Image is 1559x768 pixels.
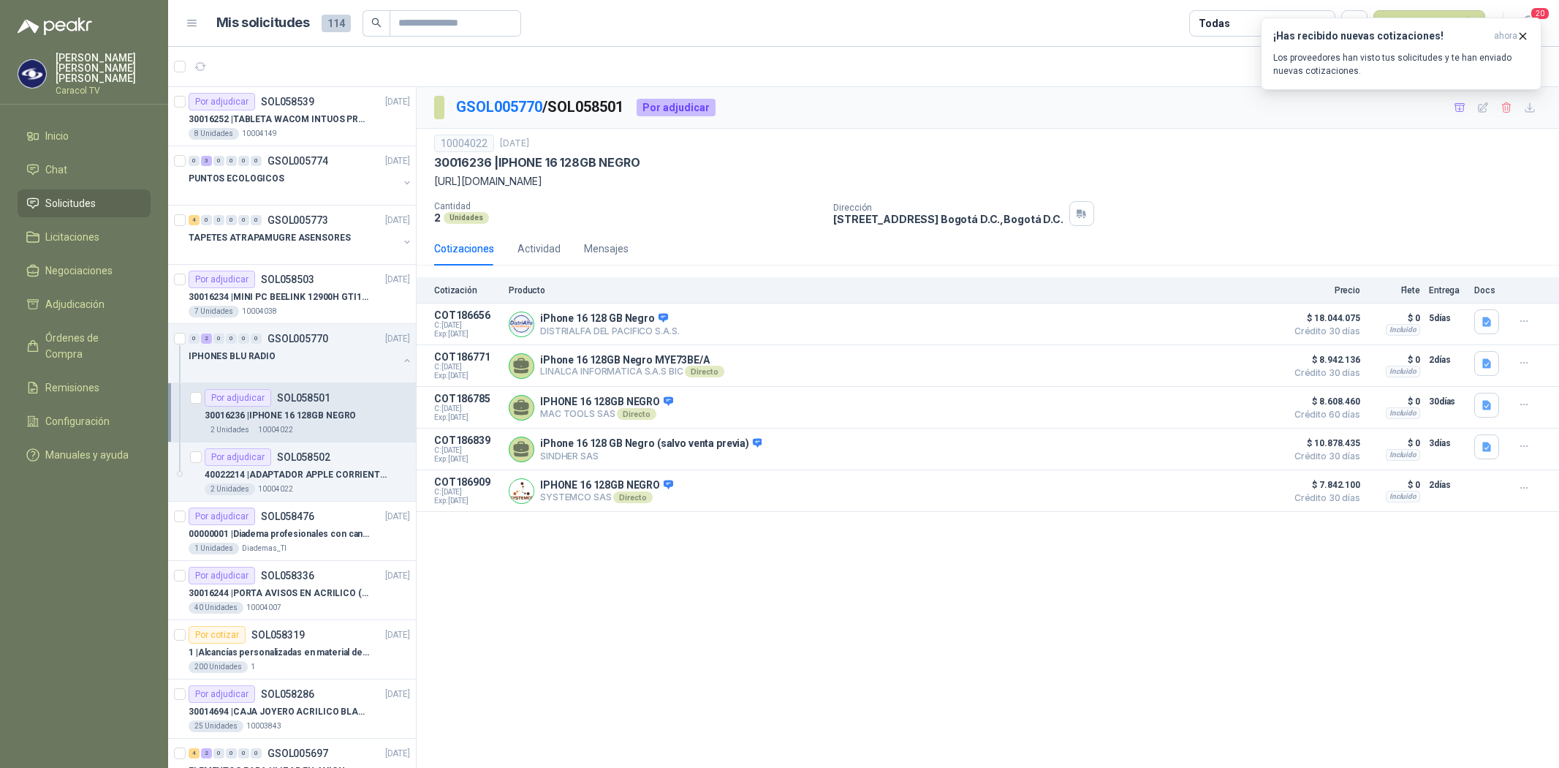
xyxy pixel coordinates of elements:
[540,408,673,420] p: MAC TOOLS SAS
[1429,476,1465,494] p: 2 días
[1287,434,1360,452] span: $ 10.878.435
[385,569,410,583] p: [DATE]
[268,215,328,225] p: GSOL005773
[1287,393,1360,410] span: $ 8.608.460
[189,350,276,364] p: IPHONES BLU RADIO
[18,374,151,402] a: Remisiones
[189,271,255,288] div: Por adjudicar
[434,404,500,413] span: C: [DATE]
[189,330,413,377] a: 0 2 0 0 0 0 GSOL005770[DATE] IPHONES BLU RADIO
[189,231,351,245] p: TAPETES ATRAPAMUGRE ASENSORES
[1474,285,1503,295] p: Docs
[385,95,410,109] p: [DATE]
[540,396,673,409] p: IPHONE 16 128GB NEGRO
[18,257,151,285] a: Negociaciones
[168,443,416,502] a: Por adjudicarSOL05850240022214 |ADAPTADOR APPLE CORRIENTE USB-C DE 20 W2 Unidades10004022
[1386,407,1420,419] div: Incluido
[434,309,500,321] p: COT186656
[613,492,652,503] div: Directo
[189,93,255,110] div: Por adjudicar
[385,273,410,287] p: [DATE]
[242,306,277,317] p: 10004038
[1369,351,1420,369] p: $ 0
[189,661,248,673] div: 200 Unidades
[1369,434,1420,452] p: $ 0
[1386,366,1420,377] div: Incluido
[226,334,237,344] div: 0
[1287,410,1360,419] span: Crédito 60 días
[1429,434,1465,452] p: 3 días
[251,630,305,640] p: SOL058319
[189,290,371,304] p: 30016234 | MINI PC BEELINK 12900H GTI12 I9
[189,215,200,225] div: 4
[434,363,500,372] span: C: [DATE]
[371,18,382,28] span: search
[45,380,99,396] span: Remisiones
[385,628,410,642] p: [DATE]
[201,215,212,225] div: 0
[385,510,410,524] p: [DATE]
[201,748,212,758] div: 2
[434,372,500,380] span: Exp: [DATE]
[268,156,328,166] p: GSOL005774
[45,229,99,245] span: Licitaciones
[1429,393,1465,410] p: 30 días
[1494,30,1517,42] span: ahora
[201,156,212,166] div: 3
[258,483,293,495] p: 10004022
[456,98,542,116] a: GSOL005770
[1369,309,1420,327] p: $ 0
[189,720,243,732] div: 25 Unidades
[205,468,387,482] p: 40022214 | ADAPTADOR APPLE CORRIENTE USB-C DE 20 W
[434,446,500,455] span: C: [DATE]
[238,215,249,225] div: 0
[261,97,314,107] p: SOL058539
[205,409,356,423] p: 30016236 | IPHONE 16 128GB NEGRO
[434,321,500,330] span: C: [DATE]
[18,18,92,35] img: Logo peakr
[18,122,151,150] a: Inicio
[45,447,129,463] span: Manuales y ayuda
[246,602,281,614] p: 10004007
[456,96,625,118] p: / SOL058501
[1369,393,1420,410] p: $ 0
[45,195,96,211] span: Solicitudes
[238,334,249,344] div: 0
[1287,309,1360,327] span: $ 18.044.075
[434,455,500,464] span: Exp: [DATE]
[189,508,255,525] div: Por adjudicar
[540,366,724,377] p: LINALCA INFORMATICA S.A.S BIC
[45,128,69,144] span: Inicio
[277,452,330,462] p: SOL058502
[261,571,314,581] p: SOL058336
[509,285,1278,295] p: Producto
[168,502,416,561] a: Por adjudicarSOL058476[DATE] 00000001 |Diadema profesionales con cancelación de ruido en micrófon...
[1287,327,1360,336] span: Crédito 30 días
[189,113,371,127] p: 30016252 | TABLETA WACOM INTUOS PRO LARGE PTK870K0A
[56,86,151,95] p: Caracol TV
[517,241,561,257] div: Actividad
[434,135,494,152] div: 10004022
[1287,285,1360,295] p: Precio
[189,543,239,554] div: 1 Unidades
[434,201,822,211] p: Cantidad
[45,263,113,279] span: Negociaciones
[1373,10,1485,37] button: Nueva solicitud
[1369,476,1420,494] p: $ 0
[1429,309,1465,327] p: 5 días
[238,748,249,758] div: 0
[540,312,679,325] p: iPhone 16 128 GB Negro
[385,332,410,346] p: [DATE]
[509,312,534,336] img: Company Logo
[1273,30,1488,42] h3: ¡Has recibido nuevas cotizaciones!
[205,483,255,495] div: 2 Unidades
[168,87,416,146] a: Por adjudicarSOL058539[DATE] 30016252 |TABLETA WACOM INTUOS PRO LARGE PTK870K0A8 Unidades10004149
[385,214,410,227] p: [DATE]
[385,747,410,761] p: [DATE]
[1273,51,1529,78] p: Los proveedores han visto tus solicitudes y te han enviado nuevas cotizaciones.
[1386,491,1420,502] div: Incluido
[18,441,151,469] a: Manuales y ayuda
[1287,452,1360,461] span: Crédito 30 días
[434,155,640,170] p: 30016236 | IPHONE 16 128GB NEGRO
[18,407,151,435] a: Configuración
